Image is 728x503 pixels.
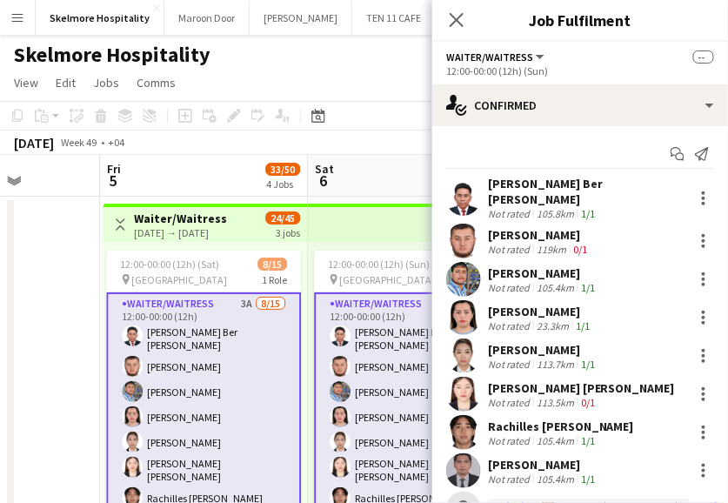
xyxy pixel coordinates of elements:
[533,358,578,371] div: 113.7km
[488,265,598,281] div: [PERSON_NAME]
[104,171,121,191] span: 5
[533,473,578,486] div: 105.4km
[14,75,38,91] span: View
[57,136,101,149] span: Week 49
[93,75,119,91] span: Jobs
[432,84,728,126] div: Confirmed
[488,304,593,319] div: [PERSON_NAME]
[257,258,287,271] span: 8/15
[488,358,533,371] div: Not rated
[7,71,45,94] a: View
[328,258,430,271] span: 12:00-00:00 (12h) (Sun)
[488,342,598,358] div: [PERSON_NAME]
[446,50,533,64] span: Waiter/Waitress
[533,396,578,409] div: 113.5km
[352,1,436,35] button: TEN 11 CAFE
[488,243,533,256] div: Not rated
[533,281,578,294] div: 105.4km
[107,161,121,177] span: Fri
[488,434,533,447] div: Not rated
[488,281,533,294] div: Not rated
[533,243,570,256] div: 119km
[134,226,227,239] div: [DATE] → [DATE]
[49,71,83,94] a: Edit
[86,71,126,94] a: Jobs
[14,42,210,68] h1: Skelmore Hospitality
[581,358,595,371] app-skills-label: 1/1
[488,227,591,243] div: [PERSON_NAME]
[36,1,164,35] button: Skelmore Hospitality
[488,380,675,396] div: [PERSON_NAME] [PERSON_NAME]
[56,75,76,91] span: Edit
[488,457,598,473] div: [PERSON_NAME]
[250,1,352,35] button: [PERSON_NAME]
[488,419,634,434] div: Rachilles [PERSON_NAME]
[573,243,587,256] app-skills-label: 0/1
[14,134,54,151] div: [DATE]
[262,273,287,286] span: 1 Role
[533,207,578,220] div: 105.8km
[576,319,590,332] app-skills-label: 1/1
[108,136,124,149] div: +04
[581,207,595,220] app-skills-label: 1/1
[265,211,300,225] span: 24/45
[120,258,219,271] span: 12:00-00:00 (12h) (Sat)
[432,9,728,31] h3: Job Fulfilment
[581,396,595,409] app-skills-label: 0/1
[137,75,176,91] span: Comms
[581,281,595,294] app-skills-label: 1/1
[312,171,334,191] span: 6
[581,473,595,486] app-skills-label: 1/1
[339,273,435,286] span: [GEOGRAPHIC_DATA]
[693,50,714,64] span: --
[164,1,250,35] button: Maroon Door
[488,396,533,409] div: Not rated
[533,319,572,332] div: 23.3km
[134,211,227,226] h3: Waiter/Waitress
[265,163,300,176] span: 33/50
[315,161,334,177] span: Sat
[446,64,714,77] div: 12:00-00:00 (12h) (Sun)
[446,50,547,64] button: Waiter/Waitress
[488,176,686,207] div: [PERSON_NAME] Ber [PERSON_NAME]
[266,178,299,191] div: 4 Jobs
[488,319,533,332] div: Not rated
[488,473,533,486] div: Not rated
[533,434,578,447] div: 105.4km
[131,273,227,286] span: [GEOGRAPHIC_DATA]
[276,225,300,239] div: 3 jobs
[130,71,183,94] a: Comms
[581,434,595,447] app-skills-label: 1/1
[488,207,533,220] div: Not rated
